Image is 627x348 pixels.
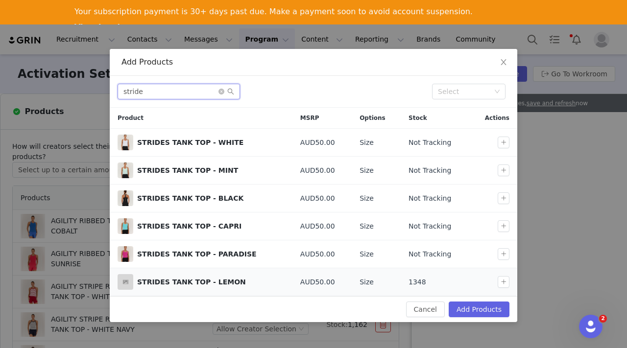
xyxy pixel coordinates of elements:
span: AUD50.00 [300,249,335,259]
div: Size [360,193,393,204]
span: Not Tracking [409,193,451,204]
span: STRIDES TANK TOP - BLACK [118,190,133,206]
span: STRIDES TANK TOP - PARADISE [118,246,133,262]
span: AUD50.00 [300,277,335,287]
i: icon: close [500,58,507,66]
img: STRIDESTANKTOP-MRL251016PAR-PARADISE_2.jpg [118,246,133,262]
span: STRIDES TANK TOP - MINT [118,162,133,178]
div: STRIDES TANK TOP - LEMON [137,277,285,287]
span: STRIDES TANK TOP - LEMON [118,274,133,290]
input: Search... [118,84,240,99]
span: Not Tracking [409,221,451,232]
div: Size [360,221,393,232]
iframe: Intercom live chat [579,315,603,338]
div: STRIDES TANK TOP - WHITE [137,138,285,148]
div: STRIDES TANK TOP - MINT [137,165,285,176]
div: Select [438,87,491,96]
img: STRIDESTANKTOP-MRL251016CAP-CAPRI_1.jpg [118,218,133,234]
span: Options [360,114,386,122]
i: icon: search [227,88,234,95]
i: icon: down [494,89,500,95]
div: Your subscription payment is 30+ days past due. Make a payment soon to avoid account suspension. [74,7,473,17]
div: STRIDES TANK TOP - PARADISE [137,249,285,259]
span: 1348 [409,277,426,287]
div: Size [360,277,393,287]
img: STRIDES-TANK-TOP-MRL251016MNT-MINT_1.jpg [118,162,133,178]
span: MSRP [300,114,319,122]
span: AUD50.00 [300,193,335,204]
img: placeholder-square.jpg [118,274,133,290]
span: Not Tracking [409,138,451,148]
img: STRIDES-TANK-TOP-MRL251016BLK-BLACK_3.jpg [118,190,133,206]
div: STRIDES TANK TOP - CAPRI [137,221,285,232]
span: Stock [409,114,427,122]
div: STRIDES TANK TOP - BLACK [137,193,285,204]
span: AUD50.00 [300,165,335,176]
div: Size [360,138,393,148]
span: AUD50.00 [300,221,335,232]
span: Product [118,114,144,122]
img: STRIDESTANKTOP-MRL251016WHT-WHITE_1.jpg [118,135,133,150]
div: Size [360,249,393,259]
div: Size [360,165,393,176]
button: Cancel [406,302,445,317]
span: STRIDES TANK TOP - CAPRI [118,218,133,234]
i: icon: close-circle [218,89,224,94]
div: Add Products [121,57,506,68]
a: View Invoices [74,23,135,33]
span: AUD50.00 [300,138,335,148]
span: STRIDES TANK TOP - WHITE [118,135,133,150]
span: Not Tracking [409,249,451,259]
span: 2 [599,315,607,323]
div: Actions [470,108,517,128]
button: Close [490,49,517,76]
span: Not Tracking [409,165,451,176]
button: Add Products [449,302,509,317]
